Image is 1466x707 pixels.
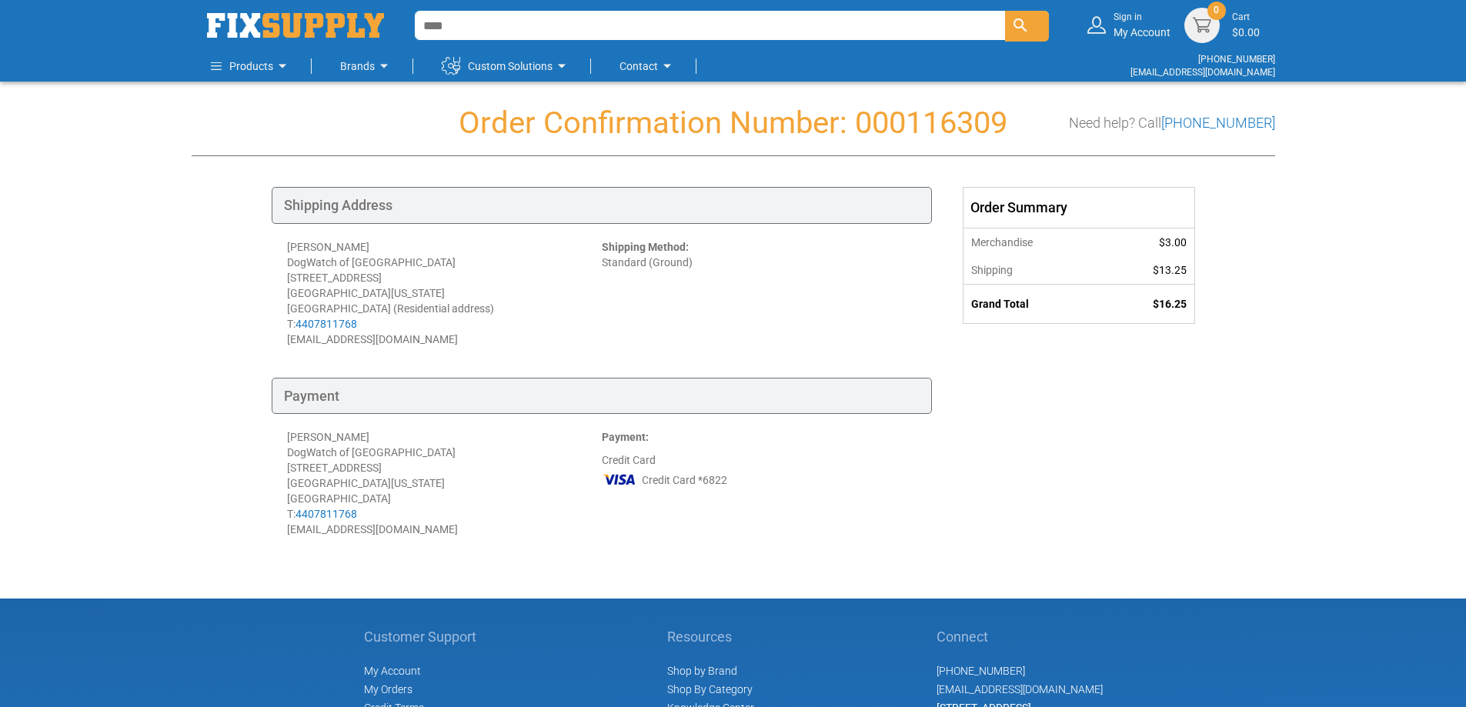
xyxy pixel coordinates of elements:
span: $16.25 [1153,298,1187,310]
a: [EMAIL_ADDRESS][DOMAIN_NAME] [1130,67,1275,78]
div: [PERSON_NAME] DogWatch of [GEOGRAPHIC_DATA] [STREET_ADDRESS] [GEOGRAPHIC_DATA][US_STATE] [GEOGRAP... [287,239,602,347]
span: My Account [364,665,421,677]
a: Products [211,51,292,82]
h3: Need help? Call [1069,115,1275,131]
img: Fix Industrial Supply [207,13,384,38]
a: Custom Solutions [442,51,571,82]
a: 4407811768 [296,508,357,520]
div: Payment [272,378,932,415]
th: Shipping [963,256,1104,285]
span: Credit Card *6822 [642,472,727,488]
div: Order Summary [963,188,1194,228]
div: Credit Card [602,429,917,537]
a: Contact [619,51,676,82]
span: 0 [1214,4,1219,17]
small: Cart [1232,11,1260,24]
strong: Shipping Method: [602,241,689,253]
img: VI [602,468,637,491]
a: [EMAIL_ADDRESS][DOMAIN_NAME] [937,683,1103,695]
strong: Grand Total [971,298,1029,310]
a: Shop By Category [667,683,753,695]
span: $3.00 [1159,236,1187,248]
div: My Account [1114,11,1170,39]
a: store logo [207,13,384,38]
span: $0.00 [1232,26,1260,38]
div: [PERSON_NAME] DogWatch of [GEOGRAPHIC_DATA] [STREET_ADDRESS] [GEOGRAPHIC_DATA][US_STATE] [GEOGRAP... [287,429,602,537]
a: 4407811768 [296,318,357,330]
span: $13.25 [1153,264,1187,276]
a: [PHONE_NUMBER] [1198,54,1275,65]
a: [PHONE_NUMBER] [937,665,1025,677]
a: [PHONE_NUMBER] [1161,115,1275,131]
th: Merchandise [963,228,1104,256]
h5: Resources [667,629,754,645]
strong: Payment: [602,431,649,443]
div: Shipping Address [272,187,932,224]
a: Shop by Brand [667,665,737,677]
span: My Orders [364,683,412,695]
h1: Order Confirmation Number: 000116309 [192,106,1275,140]
h5: Connect [937,629,1103,645]
div: Standard (Ground) [602,239,917,347]
small: Sign in [1114,11,1170,24]
h5: Customer Support [364,629,485,645]
a: Brands [340,51,393,82]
